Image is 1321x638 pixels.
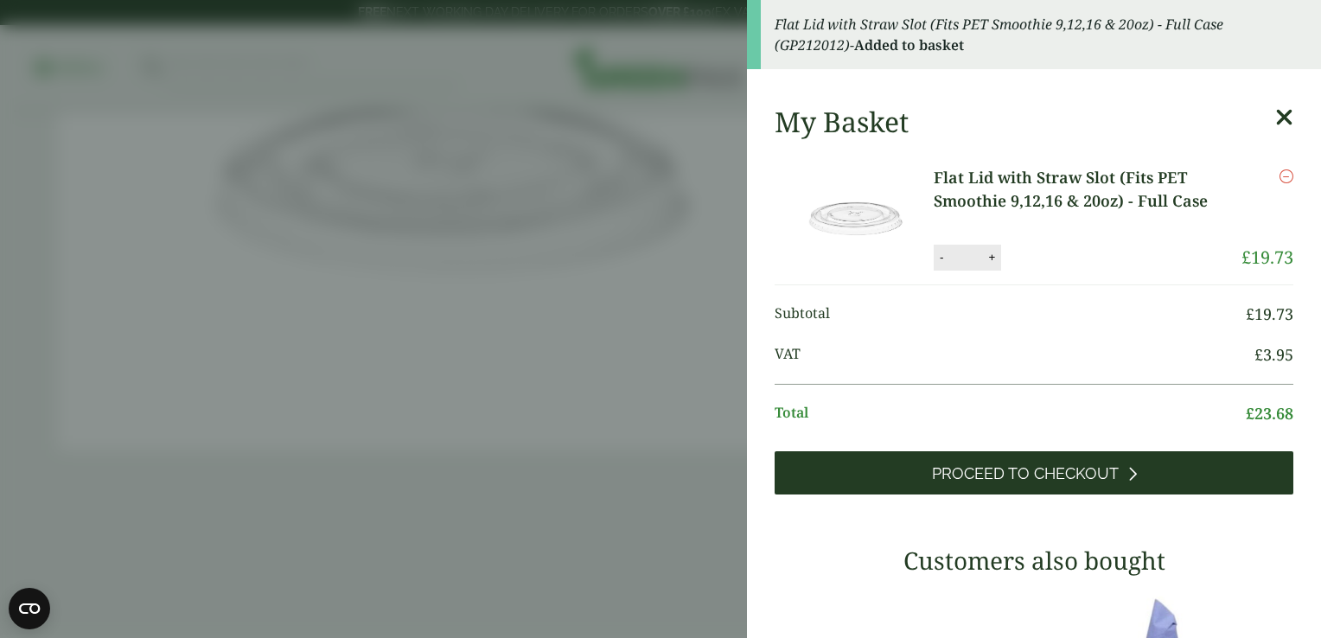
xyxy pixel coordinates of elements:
em: Flat Lid with Straw Slot (Fits PET Smoothie 9,12,16 & 20oz) - Full Case (GP212012) [775,15,1223,54]
bdi: 19.73 [1241,246,1293,269]
bdi: 19.73 [1246,303,1293,324]
span: Proceed to Checkout [932,464,1119,483]
img: Flat Lid with Straw Slot (Fits PET 9,12,16 & 20oz)-Single Sleeve-0 [778,166,934,270]
span: £ [1241,246,1251,269]
span: VAT [775,343,1254,367]
bdi: 3.95 [1254,344,1293,365]
button: Open CMP widget [9,588,50,629]
span: £ [1246,403,1254,424]
h2: My Basket [775,105,909,138]
a: Proceed to Checkout [775,451,1293,494]
button: - [935,250,948,265]
span: £ [1254,344,1263,365]
button: + [983,250,1000,265]
span: Subtotal [775,303,1246,326]
span: £ [1246,303,1254,324]
h3: Customers also bought [775,546,1293,576]
bdi: 23.68 [1246,403,1293,424]
strong: Added to basket [854,35,964,54]
a: Flat Lid with Straw Slot (Fits PET Smoothie 9,12,16 & 20oz) - Full Case [934,166,1241,213]
a: Remove this item [1280,166,1293,187]
span: Total [775,402,1246,425]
